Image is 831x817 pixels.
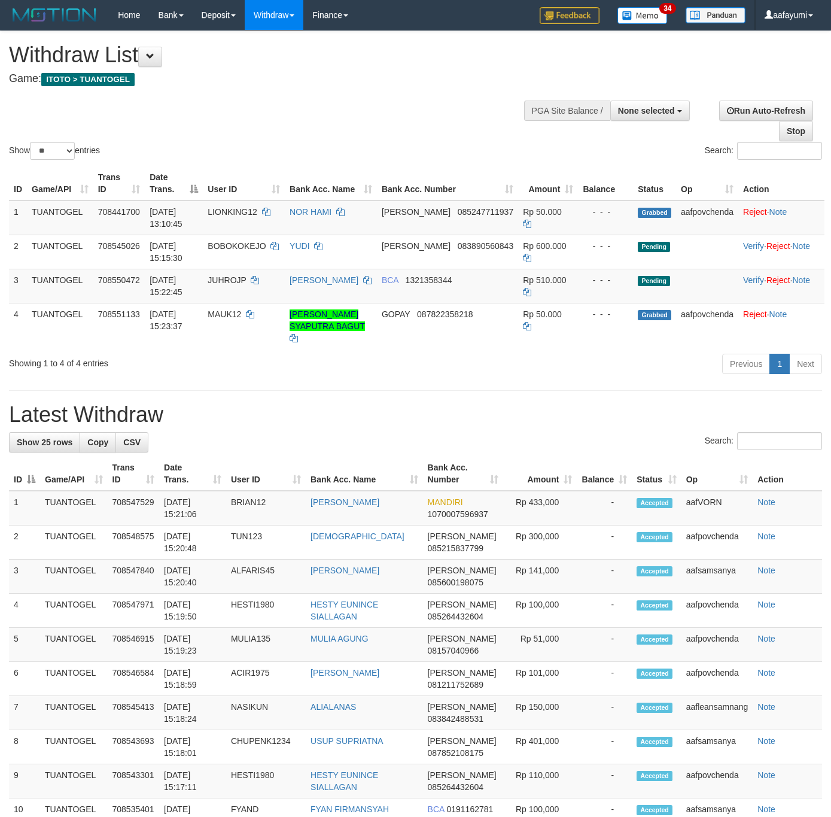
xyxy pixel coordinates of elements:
[757,702,775,712] a: Note
[226,730,306,764] td: CHUPENK1234
[681,764,753,798] td: aafpovchenda
[577,526,632,560] td: -
[503,594,577,628] td: Rp 100,000
[226,526,306,560] td: TUN123
[108,594,160,628] td: 708547971
[150,309,182,331] span: [DATE] 15:23:37
[311,531,404,541] a: [DEMOGRAPHIC_DATA]
[41,73,135,86] span: ITOTO > TUANTOGEL
[523,241,566,251] span: Rp 600.000
[637,634,672,645] span: Accepted
[793,241,811,251] a: Note
[578,166,633,201] th: Balance
[738,269,824,303] td: · ·
[40,662,108,696] td: TUANTOGEL
[737,142,822,160] input: Search:
[40,730,108,764] td: TUANTOGEL
[159,764,226,798] td: [DATE] 15:17:11
[311,668,379,678] a: [PERSON_NAME]
[523,207,562,217] span: Rp 50.000
[428,680,483,690] span: Copy 081211752689 to clipboard
[27,235,93,269] td: TUANTOGEL
[583,206,628,218] div: - - -
[681,594,753,628] td: aafpovchenda
[108,526,160,560] td: 708548575
[743,241,764,251] a: Verify
[681,730,753,764] td: aafsamsanya
[637,669,672,679] span: Accepted
[618,106,675,116] span: None selected
[40,696,108,730] td: TUANTOGEL
[27,201,93,235] td: TUANTOGEL
[159,526,226,560] td: [DATE] 15:20:48
[306,457,423,491] th: Bank Acc. Name: activate to sort column ascending
[311,804,389,814] a: FYAN FIRMANSYAH
[577,662,632,696] td: -
[9,696,40,730] td: 7
[406,275,452,285] span: Copy 1321358344 to clipboard
[686,7,745,23] img: panduan.png
[159,628,226,662] td: [DATE] 15:19:23
[753,457,822,491] th: Action
[27,269,93,303] td: TUANTOGEL
[9,594,40,628] td: 4
[428,736,497,746] span: [PERSON_NAME]
[637,600,672,611] span: Accepted
[9,526,40,560] td: 2
[757,668,775,678] a: Note
[428,782,483,792] span: Copy 085264432604 to clipboard
[789,354,822,374] a: Next
[9,6,100,24] img: MOTION_logo.png
[757,804,775,814] a: Note
[285,166,377,201] th: Bank Acc. Name: activate to sort column ascending
[428,612,483,621] span: Copy 085264432604 to clipboard
[159,696,226,730] td: [DATE] 15:18:24
[503,526,577,560] td: Rp 300,000
[208,241,266,251] span: BOBOKOKEJO
[159,491,226,526] td: [DATE] 15:21:06
[638,242,670,252] span: Pending
[9,457,40,491] th: ID: activate to sort column descending
[766,275,790,285] a: Reject
[638,276,670,286] span: Pending
[108,696,160,730] td: 708545413
[766,241,790,251] a: Reject
[382,207,450,217] span: [PERSON_NAME]
[9,662,40,696] td: 6
[738,235,824,269] td: · ·
[98,309,140,319] span: 708551133
[40,526,108,560] td: TUANTOGEL
[681,696,753,730] td: aafleansamnang
[633,166,676,201] th: Status
[226,594,306,628] td: HESTI1980
[40,628,108,662] td: TUANTOGEL
[226,662,306,696] td: ACIR1975
[40,764,108,798] td: TUANTOGEL
[108,628,160,662] td: 708546915
[115,432,148,452] a: CSV
[540,7,599,24] img: Feedback.jpg
[738,201,824,235] td: ·
[638,310,671,320] span: Grabbed
[681,491,753,526] td: aafVORN
[423,457,503,491] th: Bank Acc. Number: activate to sort column ascending
[428,714,483,724] span: Copy 083842488531 to clipboard
[738,303,824,349] td: ·
[9,142,100,160] label: Show entries
[311,497,379,507] a: [PERSON_NAME]
[503,696,577,730] td: Rp 150,000
[382,275,398,285] span: BCA
[637,498,672,508] span: Accepted
[769,309,787,319] a: Note
[159,662,226,696] td: [DATE] 15:18:59
[17,438,72,447] span: Show 25 rows
[681,457,753,491] th: Op: activate to sort column ascending
[577,560,632,594] td: -
[40,594,108,628] td: TUANTOGEL
[93,166,145,201] th: Trans ID: activate to sort column ascending
[382,241,450,251] span: [PERSON_NAME]
[676,201,738,235] td: aafpovchenda
[637,737,672,747] span: Accepted
[428,543,483,553] span: Copy 085215837799 to clipboard
[290,207,331,217] a: NOR HAMI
